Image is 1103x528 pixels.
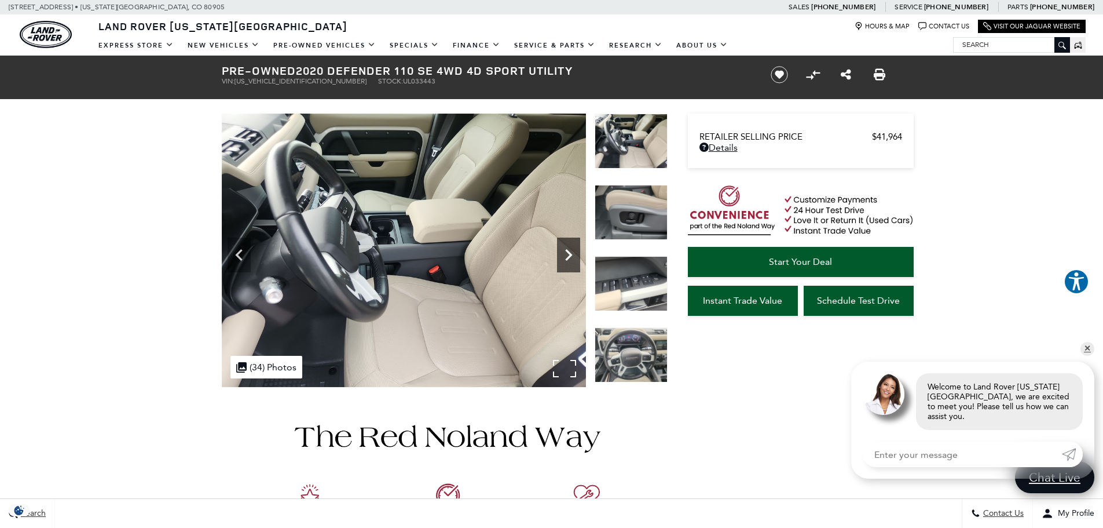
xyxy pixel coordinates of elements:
[446,35,507,56] a: Finance
[507,35,602,56] a: Service & Parts
[595,256,668,311] img: Used 2020 Fuji White Land Rover SE image 18
[855,22,910,31] a: Hours & Map
[1033,499,1103,528] button: Open user profile menu
[557,238,580,272] div: Next
[767,65,792,84] button: Save vehicle
[980,509,1024,519] span: Contact Us
[983,22,1080,31] a: Visit Our Jaguar Website
[20,21,72,48] a: land-rover
[9,3,225,11] a: [STREET_ADDRESS] • [US_STATE][GEOGRAPHIC_DATA], CO 80905
[20,21,72,48] img: Land Rover
[222,77,234,85] span: VIN:
[703,295,782,306] span: Instant Trade Value
[602,35,669,56] a: Research
[1062,442,1083,467] a: Submit
[595,327,668,383] img: Used 2020 Fuji White Land Rover SE image 19
[230,356,302,378] div: (34) Photos
[811,2,875,12] a: [PHONE_NUMBER]
[378,77,403,85] span: Stock:
[841,68,851,82] a: Share this Pre-Owned 2020 Defender 110 SE 4WD 4D Sport Utility
[222,63,296,78] strong: Pre-Owned
[804,66,822,83] button: Compare Vehicle
[234,77,367,85] span: [US_VEHICLE_IDENTIFICATION_NUMBER]
[895,3,922,11] span: Service
[6,504,32,516] section: Click to Open Cookie Consent Modal
[595,114,668,169] img: Used 2020 Fuji White Land Rover SE image 16
[918,22,969,31] a: Contact Us
[228,238,251,272] div: Previous
[1030,2,1094,12] a: [PHONE_NUMBER]
[804,286,914,316] a: Schedule Test Drive
[222,64,752,77] h1: 2020 Defender 110 SE 4WD 4D Sport Utility
[789,3,809,11] span: Sales
[1064,269,1089,294] button: Explore your accessibility options
[688,247,914,277] a: Start Your Deal
[383,35,446,56] a: Specials
[874,68,885,82] a: Print this Pre-Owned 2020 Defender 110 SE 4WD 4D Sport Utility
[1007,3,1028,11] span: Parts
[98,19,347,33] span: Land Rover [US_STATE][GEOGRAPHIC_DATA]
[817,295,900,306] span: Schedule Test Drive
[181,35,266,56] a: New Vehicles
[91,35,181,56] a: EXPRESS STORE
[595,185,668,240] img: Used 2020 Fuji White Land Rover SE image 17
[688,286,798,316] a: Instant Trade Value
[863,442,1062,467] input: Enter your message
[91,35,735,56] nav: Main Navigation
[699,142,902,153] a: Details
[769,256,832,267] span: Start Your Deal
[6,504,32,516] img: Opt-Out Icon
[669,35,735,56] a: About Us
[924,2,988,12] a: [PHONE_NUMBER]
[403,77,435,85] span: UL033443
[222,114,586,387] img: Used 2020 Fuji White Land Rover SE image 16
[916,373,1083,430] div: Welcome to Land Rover [US_STATE][GEOGRAPHIC_DATA], we are excited to meet you! Please tell us how...
[863,373,904,415] img: Agent profile photo
[1064,269,1089,297] aside: Accessibility Help Desk
[699,132,872,142] span: Retailer Selling Price
[872,132,902,142] span: $41,964
[699,132,902,142] a: Retailer Selling Price $41,964
[1053,509,1094,519] span: My Profile
[954,38,1069,52] input: Search
[91,19,354,33] a: Land Rover [US_STATE][GEOGRAPHIC_DATA]
[266,35,383,56] a: Pre-Owned Vehicles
